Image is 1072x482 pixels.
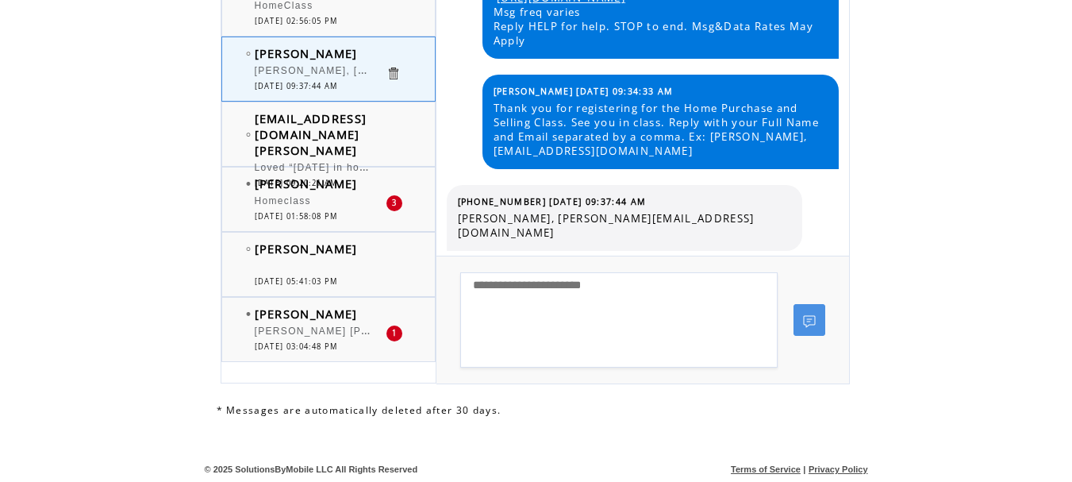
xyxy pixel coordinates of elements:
a: Terms of Service [731,465,801,474]
a: Privacy Policy [809,465,868,474]
img: bulletEmpty.png [246,52,251,56]
span: [DATE] 02:56:05 PM [255,16,338,26]
span: [PERSON_NAME] [PERSON_NAME][EMAIL_ADDRESS][DOMAIN_NAME] [255,322,633,337]
img: bulletEmpty.png [246,247,251,251]
span: [PERSON_NAME] [255,45,358,61]
span: [DATE] 01:58:08 PM [255,211,338,222]
span: [PERSON_NAME] [DATE] 09:34:33 AM [494,86,674,97]
span: [PHONE_NUMBER] [DATE] 09:37:44 AM [458,196,647,207]
span: [PERSON_NAME], [PERSON_NAME][EMAIL_ADDRESS][DOMAIN_NAME] [255,61,637,77]
span: © 2025 SolutionsByMobile LLC All Rights Reserved [205,465,418,474]
span: * Messages are automatically deleted after 30 days. [217,403,501,417]
span: [EMAIL_ADDRESS][DOMAIN_NAME] [PERSON_NAME] [255,110,367,158]
span: [DATE] 05:41:03 PM [255,276,338,287]
img: bulletFull.png [246,182,251,186]
span: [PERSON_NAME] [255,241,358,256]
div: 1 [386,326,402,341]
span: [DATE] 03:04:48 PM [255,341,338,352]
span: Thank you for registering for the Home Purchase and Selling Class. See you in class. Reply with y... [494,101,827,158]
span: [DATE] 09:37:44 AM [255,81,338,91]
span: [PERSON_NAME] [255,306,358,322]
div: 3 [386,195,402,211]
a: Click to delete these messgaes [386,66,401,81]
span: | [803,465,805,474]
span: [PERSON_NAME], [PERSON_NAME][EMAIL_ADDRESS][DOMAIN_NAME] [458,211,791,240]
span: [PERSON_NAME] [255,175,358,191]
img: bulletEmpty.png [246,133,251,137]
span: Homeclass [255,195,311,206]
img: bulletFull.png [246,312,251,316]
